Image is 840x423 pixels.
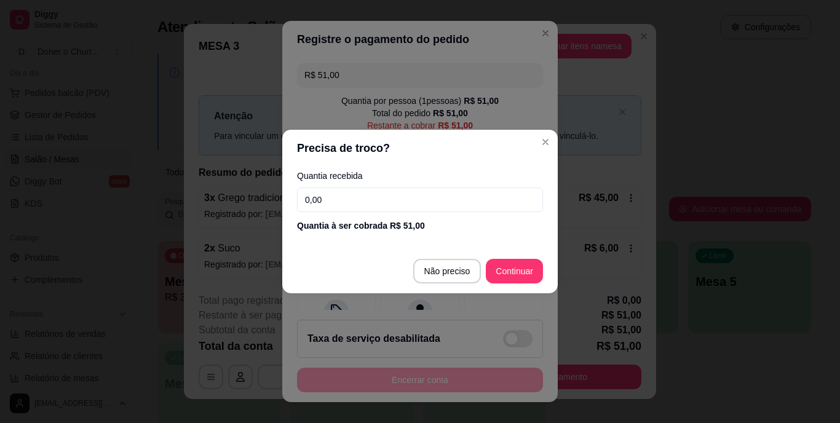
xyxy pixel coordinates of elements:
[297,172,543,180] label: Quantia recebida
[536,132,555,152] button: Close
[282,130,558,167] header: Precisa de troco?
[486,259,543,283] button: Continuar
[413,259,481,283] button: Não preciso
[297,219,543,232] div: Quantia à ser cobrada R$ 51,00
